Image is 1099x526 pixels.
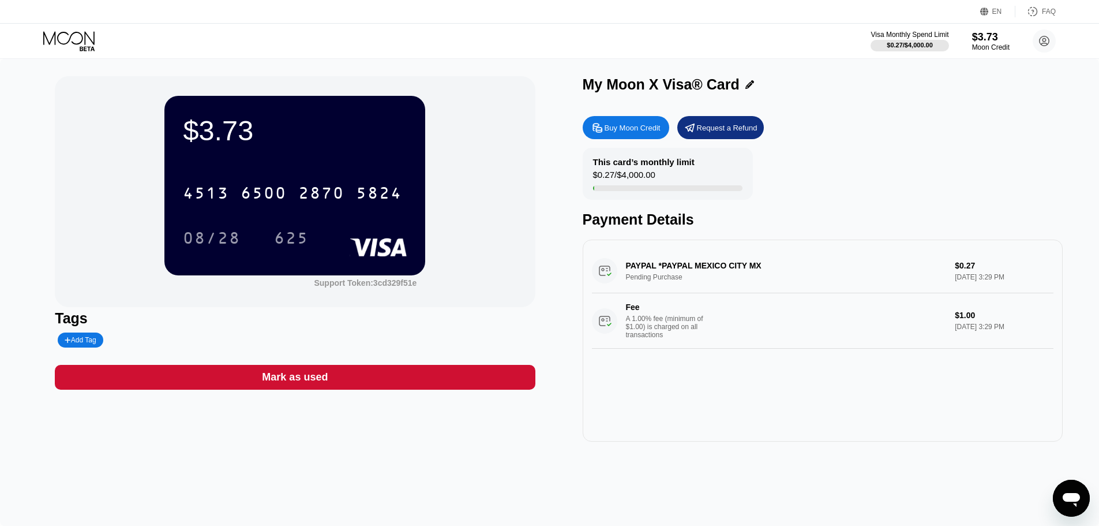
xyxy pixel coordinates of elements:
[1015,6,1056,17] div: FAQ
[980,6,1015,17] div: EN
[241,185,287,204] div: 6500
[955,311,1053,320] div: $1.00
[176,178,409,207] div: 4513650028705824
[955,323,1053,331] div: [DATE] 3:29 PM
[314,278,417,288] div: Support Token:3cd329f51e
[626,315,712,339] div: A 1.00% fee (minimum of $1.00) is charged on all transactions
[972,43,1010,51] div: Moon Credit
[871,31,948,51] div: Visa Monthly Spend Limit$0.27/$4,000.00
[314,278,417,288] div: Support Token: 3cd329f51e
[583,76,740,93] div: My Moon X Visa® Card
[1053,480,1090,517] iframe: Button to launch messaging window
[992,8,1002,16] div: EN
[183,114,407,147] div: $3.73
[593,170,655,185] div: $0.27 / $4,000.00
[583,211,1063,228] div: Payment Details
[262,371,328,384] div: Mark as used
[1042,8,1056,16] div: FAQ
[583,116,669,139] div: Buy Moon Credit
[55,365,535,390] div: Mark as used
[265,223,317,252] div: 625
[887,42,933,49] div: $0.27 / $4,000.00
[871,31,948,39] div: Visa Monthly Spend Limit
[592,293,1053,349] div: FeeA 1.00% fee (minimum of $1.00) is charged on all transactions$1.00[DATE] 3:29 PM
[183,185,229,204] div: 4513
[58,333,103,348] div: Add Tag
[605,123,661,133] div: Buy Moon Credit
[972,31,1010,43] div: $3.73
[626,303,707,312] div: Fee
[183,230,241,249] div: 08/28
[593,157,695,167] div: This card’s monthly limit
[972,31,1010,51] div: $3.73Moon Credit
[356,185,402,204] div: 5824
[298,185,344,204] div: 2870
[677,116,764,139] div: Request a Refund
[274,230,309,249] div: 625
[55,310,535,327] div: Tags
[697,123,757,133] div: Request a Refund
[174,223,249,252] div: 08/28
[65,336,96,344] div: Add Tag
